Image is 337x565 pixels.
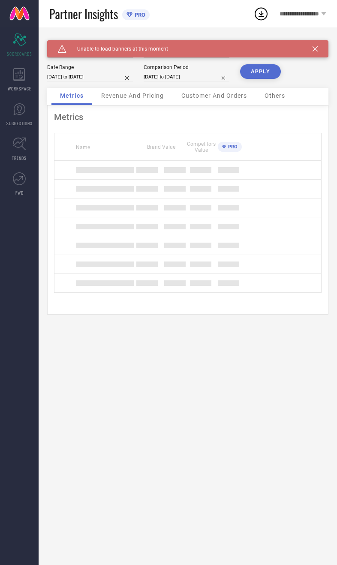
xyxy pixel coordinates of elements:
div: Comparison Period [144,64,229,70]
span: SUGGESTIONS [6,120,33,126]
span: PRO [226,144,238,150]
div: Metrics [54,112,322,122]
span: Name [76,144,90,150]
span: TRENDS [12,155,27,161]
span: Revenue And Pricing [101,92,164,99]
span: FWD [15,189,24,196]
div: Open download list [253,6,269,21]
span: Brand Value [147,144,175,150]
span: Partner Insights [49,5,118,23]
input: Select comparison period [144,72,229,81]
span: SCORECARDS [7,51,32,57]
div: Brand [47,40,133,46]
span: Unable to load banners at this moment [66,46,168,52]
span: WORKSPACE [8,85,31,92]
span: Metrics [60,92,84,99]
span: Others [265,92,285,99]
div: Date Range [47,64,133,70]
span: Competitors Value [187,141,216,153]
input: Select date range [47,72,133,81]
span: PRO [132,12,145,18]
span: Customer And Orders [181,92,247,99]
button: APPLY [240,64,281,79]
